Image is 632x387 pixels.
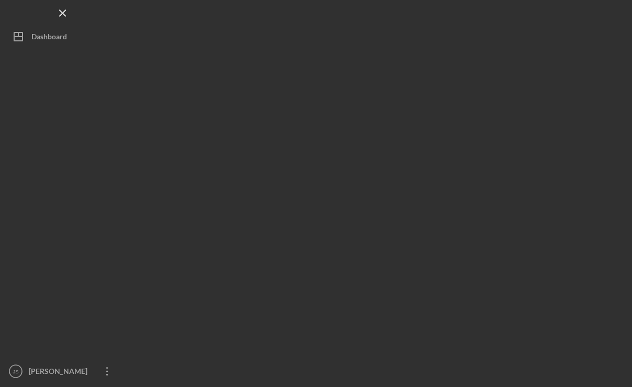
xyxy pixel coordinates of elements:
[5,26,120,47] button: Dashboard
[26,361,94,384] div: [PERSON_NAME]
[31,26,67,50] div: Dashboard
[13,369,18,374] text: JS
[5,361,120,382] button: JS[PERSON_NAME]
